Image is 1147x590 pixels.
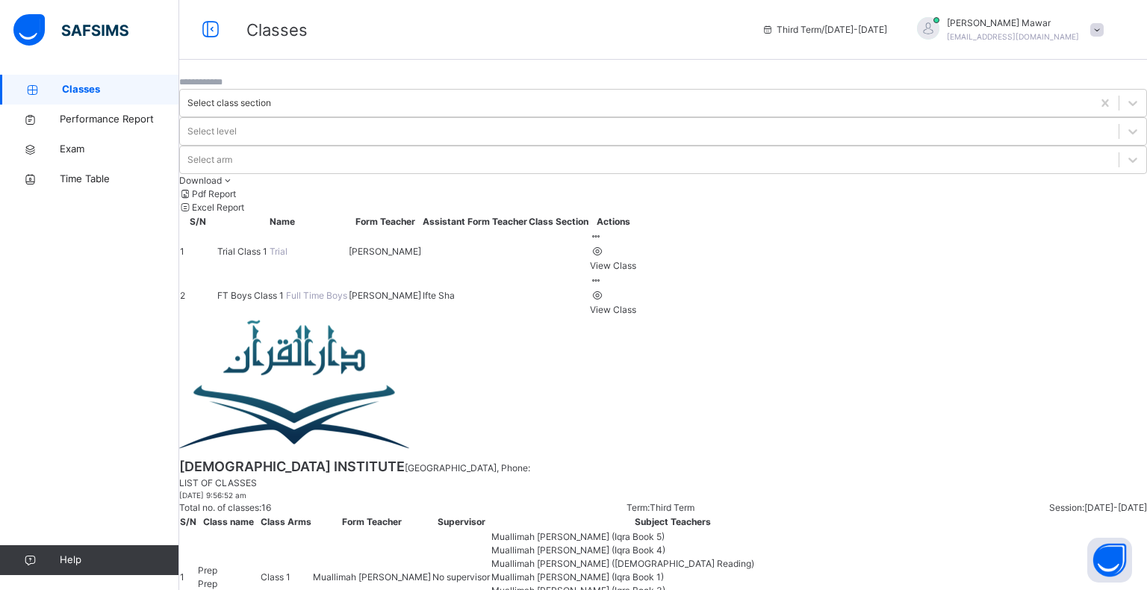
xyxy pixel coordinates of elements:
[179,214,217,229] th: S/N
[179,229,217,273] td: 1
[432,515,491,530] th: Supervisor
[312,515,432,530] th: Form Teacher
[349,245,421,258] span: [PERSON_NAME]
[179,477,257,488] span: List of Classes
[590,259,636,273] div: View Class
[491,544,854,557] li: Muallimah [PERSON_NAME] (Iqra Book 4)
[589,214,637,229] th: Actions
[60,142,179,157] span: Exam
[179,273,217,317] td: 2
[348,214,422,229] th: Form Teacher
[217,290,286,301] span: FT Boys Class 1
[246,20,308,40] span: Classes
[179,317,412,456] img: darulquraninstitute.png
[187,125,237,138] div: Select level
[179,187,1147,201] li: dropdown-list-item-null-0
[187,96,271,110] div: Select class section
[261,502,271,513] span: 16
[187,153,232,167] div: Select arm
[260,515,312,530] th: Class Arms
[1049,502,1084,513] span: Session:
[423,289,455,302] span: Ifte Sha
[270,246,287,257] span: Trial
[590,303,636,317] div: View Class
[60,112,179,127] span: Performance Report
[286,290,347,301] span: Full Time Boys
[179,459,405,474] span: [DEMOGRAPHIC_DATA] Institute
[947,16,1079,30] span: [PERSON_NAME] Mawar
[762,23,887,37] span: session/term information
[179,515,197,530] th: S/N
[650,502,694,513] span: Third Term
[62,82,179,97] span: Classes
[528,214,589,229] th: Class Section
[947,32,1079,41] span: [EMAIL_ADDRESS][DOMAIN_NAME]
[902,16,1111,43] div: Hafiz AbdullahMawar
[179,201,1147,214] li: dropdown-list-item-null-1
[491,571,854,584] li: Muallimah [PERSON_NAME] (Iqra Book 1)
[422,214,528,229] th: Assistant Form Teacher
[1087,538,1132,583] button: Open asap
[491,557,854,571] li: Muallimah [PERSON_NAME] ([DEMOGRAPHIC_DATA] Reading)
[405,462,530,473] span: [GEOGRAPHIC_DATA] , Phone:
[13,14,128,46] img: safsims
[627,502,650,513] span: Term:
[197,515,260,530] th: Class name
[60,172,179,187] span: Time Table
[217,214,348,229] th: Name
[491,530,854,544] li: Muallimah [PERSON_NAME] (Iqra Book 5)
[491,515,855,530] th: Subject Teachers
[349,289,421,302] span: [PERSON_NAME]
[179,175,222,186] span: Download
[217,246,270,257] span: Trial Class 1
[179,490,1147,501] span: [DATE] 9:56:52 am
[60,553,178,568] span: Help
[1084,502,1147,513] span: [DATE]-[DATE]
[179,502,261,513] span: Total no. of classes:
[198,564,259,577] span: Prep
